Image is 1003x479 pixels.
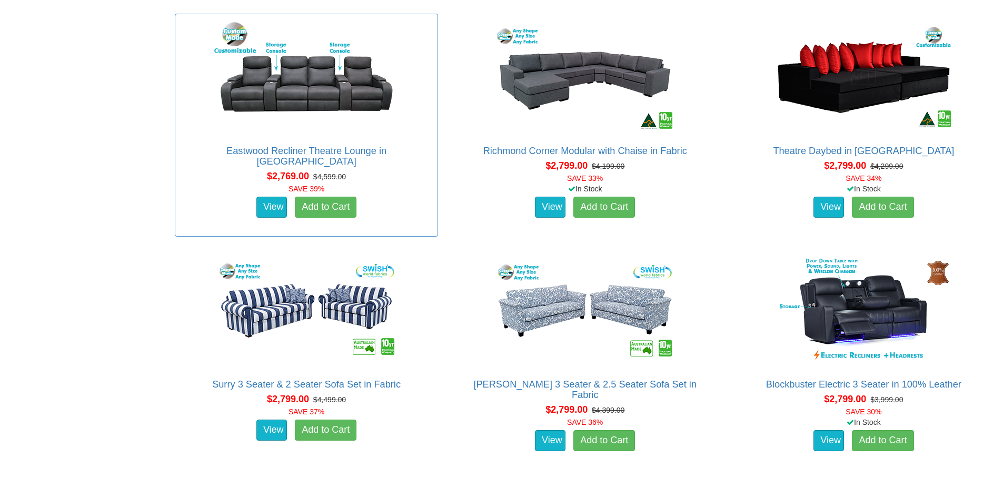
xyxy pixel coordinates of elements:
[730,417,997,427] div: In Stock
[545,404,588,415] span: $2,799.00
[490,253,680,369] img: Tiffany 3 Seater & 2.5 Seater Sofa Set in Fabric
[769,253,958,369] img: Blockbuster Electric 3 Seater in 100% Leather
[567,174,603,182] font: SAVE 33%
[212,253,401,369] img: Surry 3 Seater & 2 Seater Sofa Set in Fabric
[824,160,866,171] span: $2,799.00
[256,420,287,441] a: View
[852,197,913,218] a: Add to Cart
[813,430,844,451] a: View
[852,430,913,451] a: Add to Cart
[313,395,346,404] del: $4,499.00
[773,146,954,156] a: Theatre Daybed in [GEOGRAPHIC_DATA]
[870,395,903,404] del: $3,999.00
[573,430,635,451] a: Add to Cart
[295,197,356,218] a: Add to Cart
[535,197,565,218] a: View
[490,19,680,135] img: Richmond Corner Modular with Chaise in Fabric
[289,185,324,193] font: SAVE 39%
[452,184,719,194] div: In Stock
[769,19,958,135] img: Theatre Daybed in Fabric
[813,197,844,218] a: View
[592,406,624,414] del: $4,399.00
[846,174,881,182] font: SAVE 34%
[226,146,386,167] a: Eastwood Recliner Theatre Lounge in [GEOGRAPHIC_DATA]
[212,19,401,135] img: Eastwood Recliner Theatre Lounge in Fabric
[483,146,687,156] a: Richmond Corner Modular with Chaise in Fabric
[535,430,565,451] a: View
[295,420,356,441] a: Add to Cart
[267,171,309,181] span: $2,769.00
[545,160,588,171] span: $2,799.00
[267,394,309,404] span: $2,799.00
[870,162,903,170] del: $4,299.00
[256,197,287,218] a: View
[313,172,346,181] del: $4,599.00
[766,379,961,390] a: Blockbuster Electric 3 Seater in 100% Leather
[730,184,997,194] div: In Stock
[573,197,635,218] a: Add to Cart
[289,407,324,416] font: SAVE 37%
[473,379,697,400] a: [PERSON_NAME] 3 Seater & 2.5 Seater Sofa Set in Fabric
[846,407,881,416] font: SAVE 30%
[824,394,866,404] span: $2,799.00
[567,418,603,426] font: SAVE 36%
[592,162,624,170] del: $4,199.00
[212,379,401,390] a: Surry 3 Seater & 2 Seater Sofa Set in Fabric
